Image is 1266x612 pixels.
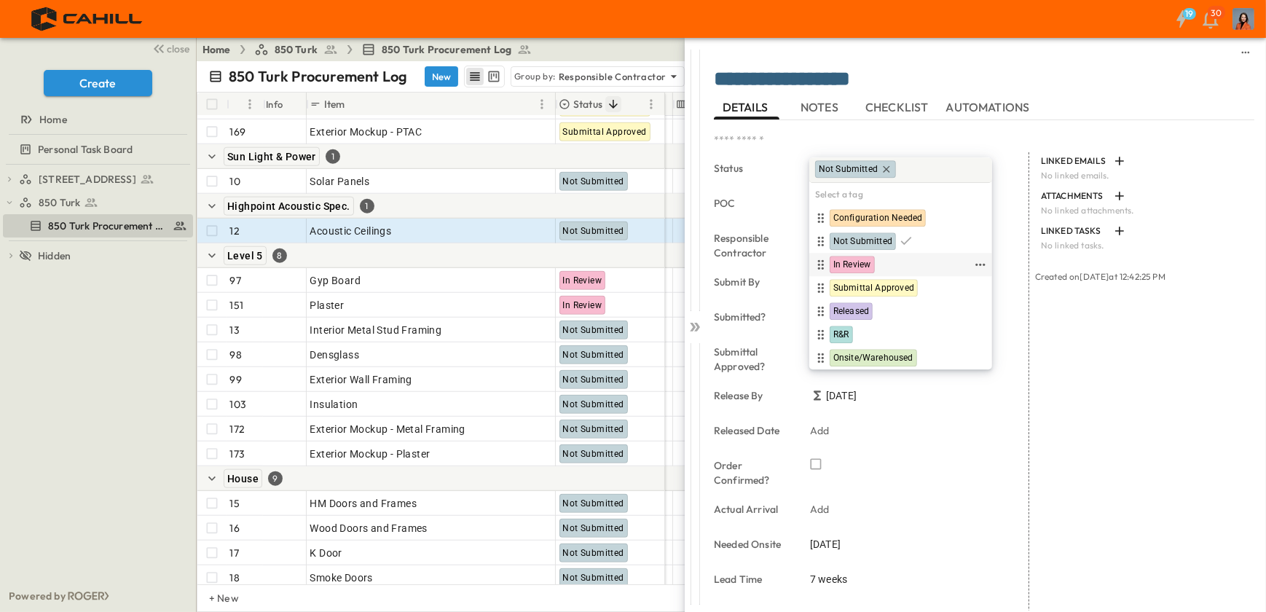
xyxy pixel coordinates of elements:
[826,388,857,403] span: [DATE]
[310,546,342,560] span: K Door
[310,521,428,535] span: Wood Doors and Frames
[230,273,241,288] p: 97
[324,97,345,111] p: Item
[605,96,621,112] button: Sort
[801,101,841,114] span: NOTES
[326,149,340,164] div: 1
[714,275,790,289] p: Submit By
[563,399,624,409] span: Not Submitted
[227,151,316,162] span: Sun Light & Power
[714,537,790,552] p: Needed Onsite
[1041,205,1246,216] p: No linked attachments.
[484,68,503,85] button: kanban view
[563,424,624,434] span: Not Submitted
[230,570,240,585] p: 18
[230,224,240,238] p: 12
[382,42,511,57] span: 850 Turk Procurement Log
[230,348,242,362] p: 98
[310,125,422,139] span: Exterior Mockup - PTAC
[533,95,551,113] button: Menu
[203,42,231,57] a: Home
[1041,225,1108,237] p: LINKED TASKS
[819,163,878,175] span: Not Submitted
[833,259,871,271] span: In Review
[310,397,358,412] span: Insulation
[1041,155,1108,167] p: LINKED EMAILS
[464,66,505,87] div: table view
[809,184,992,207] h6: Select a tag
[39,172,136,187] span: [STREET_ADDRESS]
[812,303,989,321] div: Released
[38,248,71,263] span: Hidden
[1211,7,1222,19] p: 30
[559,69,667,84] p: Responsible Contractor
[812,280,989,297] div: Submittal Approved
[563,176,624,187] span: Not Submitted
[563,523,624,533] span: Not Submitted
[230,323,240,337] p: 13
[310,224,392,238] span: Acoustic Ceilings
[209,591,218,605] p: + New
[230,521,240,535] p: 16
[810,423,830,438] p: Add
[563,573,624,583] span: Not Submitted
[48,219,167,233] span: 850 Turk Procurement Log
[263,93,307,116] div: Info
[232,96,248,112] button: Sort
[241,95,259,113] button: Menu
[17,4,158,34] img: 4f72bfc4efa7236828875bac24094a5ddb05241e32d018417354e964050affa1.png
[812,256,972,274] div: In Review
[227,93,263,116] div: #
[230,397,247,412] p: 103
[310,298,345,313] span: Plaster
[833,353,913,364] span: Onsite/Warehoused
[514,69,556,84] p: Group by:
[714,572,790,586] p: Lead Time
[642,95,660,113] button: Menu
[1035,271,1165,282] span: Created on [DATE] at 12:42:25 PM
[714,345,790,374] p: Submittal Approved?
[563,325,624,335] span: Not Submitted
[833,329,849,341] span: R&R
[714,310,790,324] p: Submitted?
[227,473,259,484] span: House
[348,96,364,112] button: Sort
[714,458,790,487] p: Order Confirmed?
[833,306,869,318] span: Released
[812,233,989,251] div: Not Submitted
[310,422,465,436] span: Exterior Mockup - Metal Framing
[227,250,263,262] span: Level 5
[1237,44,1254,61] button: sidedrawer-menu
[310,174,370,189] span: Solar Panels
[39,195,80,210] span: 850 Turk
[563,548,624,558] span: Not Submitted
[810,537,841,552] span: [DATE]
[310,496,417,511] span: HM Doors and Frames
[865,101,932,114] span: CHECKLIST
[310,348,360,362] span: Densglass
[563,449,624,459] span: Not Submitted
[310,372,412,387] span: Exterior Wall Framing
[563,275,602,286] span: In Review
[833,236,892,248] span: Not Submitted
[1041,170,1246,181] p: No linked emails.
[1041,240,1246,251] p: No linked tasks.
[812,210,989,227] div: Configuration Needed
[230,447,245,461] p: 173
[714,502,790,517] p: Actual Arrival
[714,388,790,403] p: Release By
[833,213,922,224] span: Configuration Needed
[230,298,244,313] p: 151
[812,350,989,367] div: Onsite/Warehoused
[310,273,361,288] span: Gyp Board
[573,97,602,111] p: Status
[1232,8,1254,30] img: Profile Picture
[230,125,246,139] p: 169
[946,101,1033,114] span: AUTOMATIONS
[833,283,914,294] span: Submittal Approved
[563,374,624,385] span: Not Submitted
[227,200,350,212] span: Highpoint Acoustic Spec.
[230,372,242,387] p: 99
[230,174,240,189] p: 10
[714,161,790,176] p: Status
